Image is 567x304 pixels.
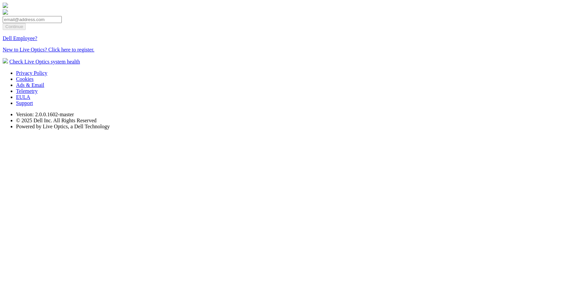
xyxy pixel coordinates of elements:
[3,9,8,15] img: liveoptics-word.svg
[16,112,564,118] li: Version: 2.0.0.1602-master
[16,70,47,76] a: Privacy Policy
[16,124,564,130] li: Powered by Live Optics, a Dell Technology
[16,94,30,100] a: EULA
[9,59,80,64] a: Check Live Optics system health
[3,47,94,52] a: New to Live Optics? Click here to register.
[3,3,8,8] img: liveoptics-logo.svg
[3,23,26,30] input: Continue
[16,82,44,88] a: Ads & Email
[3,35,37,41] a: Dell Employee?
[16,88,38,94] a: Telemetry
[16,100,33,106] a: Support
[16,118,564,124] li: © 2025 Dell Inc. All Rights Reserved
[3,16,62,23] input: email@address.com
[16,76,33,82] a: Cookies
[3,58,8,63] img: status-check-icon.svg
